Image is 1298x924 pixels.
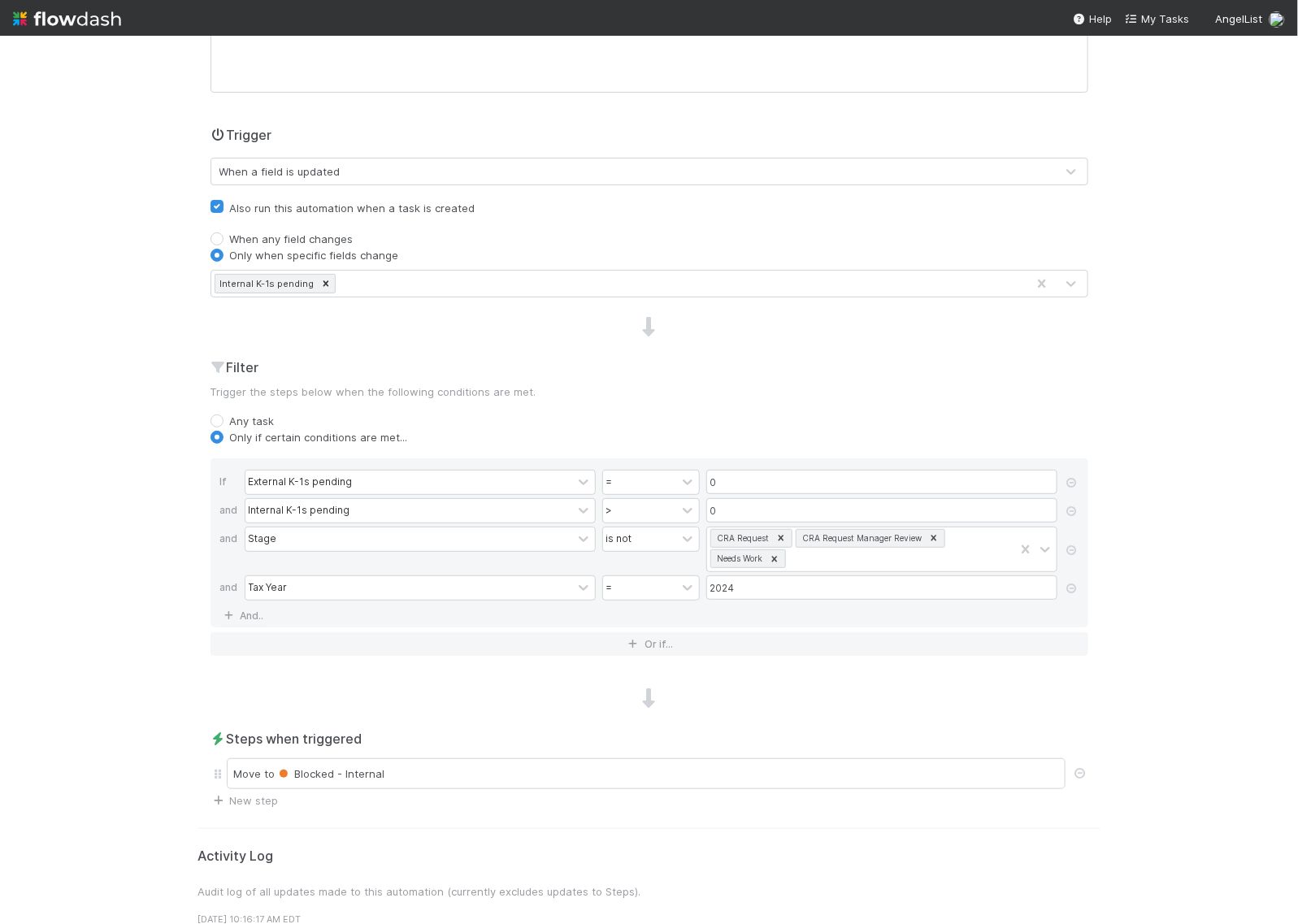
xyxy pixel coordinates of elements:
[1215,12,1262,25] span: AngelList
[220,527,245,575] div: and
[211,794,279,807] a: New step
[219,163,341,180] div: When a field is updated
[198,883,1100,900] p: Audit log of all updates made to this automation (currently excludes updates to Steps).
[211,729,1088,748] h2: Steps when triggered
[227,758,1066,789] div: Move to
[211,125,272,145] h2: Trigger
[606,580,613,595] div: =
[230,429,408,445] label: Only if certain conditions are met...
[606,475,613,489] div: =
[276,767,385,780] span: Blocked - Internal
[220,604,271,627] a: And..
[211,358,1088,377] h2: Filter
[215,275,317,293] div: Internal K-1s pending
[220,575,245,604] div: and
[13,5,121,33] img: logo-inverted-e16ddd16eac7371096b0.svg
[798,530,925,547] div: CRA Request Manager Review
[230,231,354,247] label: When any field changes
[713,550,766,567] div: Needs Work
[249,531,277,546] div: Stage
[606,531,632,546] div: is not
[211,384,1088,400] p: Trigger the steps below when the following conditions are met.
[211,632,1088,656] button: Or if...
[249,475,353,489] div: External K-1s pending
[249,503,350,518] div: Internal K-1s pending
[249,580,288,595] div: Tax Year
[606,503,613,518] div: >
[230,247,399,263] label: Only when specific fields change
[220,470,245,498] div: If
[230,413,275,429] label: Any task
[713,530,772,547] div: CRA Request
[1073,11,1112,27] div: Help
[1269,11,1285,28] img: avatar_711f55b7-5a46-40da-996f-bc93b6b86381.png
[1125,11,1189,27] a: My Tasks
[220,498,245,527] div: and
[1125,12,1189,25] span: My Tasks
[198,848,1100,865] h5: Activity Log
[230,198,475,218] label: Also run this automation when a task is created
